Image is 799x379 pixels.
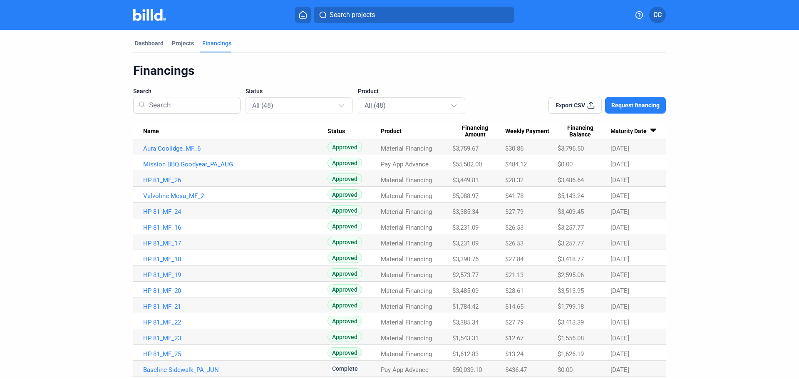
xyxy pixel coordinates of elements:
div: Name [143,128,328,135]
a: HP 81_MF_20 [143,287,328,295]
span: $1,784.42 [452,303,479,310]
span: Request financing [611,101,660,109]
a: HP 81_MF_16 [143,224,328,231]
span: Approved [328,300,362,310]
span: Material Financing [381,176,432,184]
span: Material Financing [381,271,432,279]
span: Pay App Advance [381,366,429,374]
a: HP 81_MF_22 [143,319,328,326]
span: Name [143,128,159,135]
a: HP 81_MF_18 [143,255,328,263]
mat-select-trigger: All (48) [252,102,273,109]
span: $3,796.50 [558,145,584,152]
a: HP 81_MF_23 [143,334,328,342]
span: [DATE] [610,287,629,295]
span: $28.32 [505,176,524,184]
span: Material Financing [381,303,432,310]
button: Search projects [314,7,514,23]
span: $27.79 [505,208,524,216]
div: Financings [133,63,666,79]
span: Material Financing [381,145,432,152]
span: $2,573.77 [452,271,479,279]
span: $26.53 [505,224,524,231]
span: $2,595.06 [558,271,584,279]
span: $3,257.77 [558,224,584,231]
span: Material Financing [381,224,432,231]
span: $55,502.00 [452,161,482,168]
span: $3,449.81 [452,176,479,184]
div: Product [381,128,452,135]
span: [DATE] [610,208,629,216]
span: $1,626.19 [558,350,584,358]
img: Billd Company Logo [133,9,166,21]
button: CC [649,7,666,23]
span: [DATE] [610,271,629,279]
span: $26.53 [505,240,524,247]
span: $14.65 [505,303,524,310]
span: [DATE] [610,350,629,358]
div: Financing Amount [452,124,505,139]
span: Material Financing [381,192,432,200]
span: Approved [328,142,362,152]
span: Maturity Date [610,128,647,135]
span: Approved [328,347,362,358]
a: HP 81_MF_24 [143,208,328,216]
span: $436.47 [505,366,527,374]
span: $1,556.08 [558,334,584,342]
a: HP 81_MF_17 [143,240,328,247]
span: Status [246,87,263,95]
span: $3,385.34 [452,319,479,326]
span: $13.24 [505,350,524,358]
span: Approved [328,332,362,342]
span: $1,799.18 [558,303,584,310]
span: $0.00 [558,366,573,374]
span: Complete [328,363,362,374]
span: Product [381,128,402,135]
span: $21.13 [505,271,524,279]
span: $484.12 [505,161,527,168]
span: Material Financing [381,240,432,247]
span: $3,257.77 [558,240,584,247]
span: $3,231.09 [452,224,479,231]
span: [DATE] [610,303,629,310]
span: Material Financing [381,350,432,358]
div: Financings [202,39,231,47]
span: Approved [328,173,362,184]
span: $1,543.31 [452,334,479,342]
div: Dashboard [135,39,164,47]
span: $50,039.10 [452,366,482,374]
a: HP 81_MF_25 [143,350,328,358]
span: Approved [328,189,362,200]
span: $3,231.09 [452,240,479,247]
span: Search projects [330,10,375,20]
span: [DATE] [610,192,629,200]
span: $1,612.83 [452,350,479,358]
span: $3,413.39 [558,319,584,326]
span: Weekly Payment [505,128,549,135]
span: $0.00 [558,161,573,168]
span: [DATE] [610,176,629,184]
span: [DATE] [610,240,629,247]
span: Financing Balance [558,124,603,139]
span: $3,390.76 [452,255,479,263]
span: Approved [328,253,362,263]
span: [DATE] [610,161,629,168]
a: Aura Coolidge_MF_6 [143,145,328,152]
a: Valvoline Mesa_MF_2 [143,192,328,200]
a: HP 81_MF_26 [143,176,328,184]
span: Approved [328,316,362,326]
span: [DATE] [610,366,629,374]
span: $3,385.34 [452,208,479,216]
a: Baseline Sidewalk_PA_JUN [143,366,328,374]
span: $3,486.64 [558,176,584,184]
span: $3,759.67 [452,145,479,152]
span: $5,143.24 [558,192,584,200]
span: Approved [328,158,362,168]
span: Financing Amount [452,124,498,139]
span: Material Financing [381,208,432,216]
span: Export CSV [556,101,585,109]
span: Approved [328,205,362,216]
span: [DATE] [610,319,629,326]
div: Maturity Date [610,128,656,135]
span: Material Financing [381,255,432,263]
